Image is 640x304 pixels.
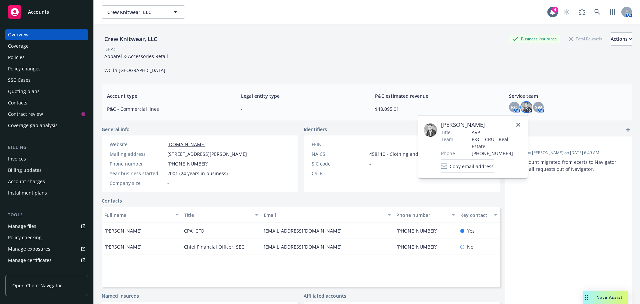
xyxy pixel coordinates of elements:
[110,170,165,177] div: Year business started
[467,227,475,234] span: Yes
[375,92,493,99] span: P&C estimated revenue
[521,102,532,112] img: photo
[8,188,47,198] div: Installment plans
[104,243,142,250] span: [PERSON_NAME]
[511,142,609,149] span: -
[8,266,42,277] div: Manage claims
[375,105,493,112] span: $48,095.01
[312,141,367,148] div: FEIN
[312,160,367,167] div: SIC code
[184,227,204,234] span: CPA, CFO
[369,141,371,148] span: -
[5,75,88,85] a: SSC Cases
[8,165,42,176] div: Billing updates
[535,104,542,111] span: SW
[396,212,447,219] div: Phone number
[611,32,632,46] button: Actions
[424,123,437,137] img: employee photo
[110,160,165,167] div: Phone number
[8,154,26,164] div: Invoices
[8,255,52,266] div: Manage certificates
[181,207,261,223] button: Title
[167,180,169,187] span: -
[8,63,41,74] div: Policy changes
[102,207,181,223] button: Full name
[5,244,88,254] a: Manage exposures
[184,212,251,219] div: Title
[110,180,165,187] div: Company size
[5,86,88,97] a: Quoting plans
[369,160,371,167] span: -
[460,212,490,219] div: Key contact
[5,144,88,151] div: Billing
[8,86,40,97] div: Quoting plans
[596,294,623,300] span: Nova Assist
[107,92,225,99] span: Account type
[472,136,522,150] span: P&C - CRU - Real Estate
[104,46,117,53] div: DBA: -
[552,7,558,13] div: 4
[8,52,25,63] div: Policies
[5,63,88,74] a: Policy changes
[441,150,455,157] span: Phone
[8,97,27,108] div: Contacts
[514,121,522,129] a: close
[441,136,453,143] span: Team
[8,232,42,243] div: Policy checking
[396,244,443,250] a: [PHONE_NUMBER]
[304,292,346,299] a: Affiliated accounts
[8,29,29,40] div: Overview
[5,221,88,232] a: Manage files
[509,92,627,99] span: Service team
[5,29,88,40] a: Overview
[5,176,88,187] a: Account charges
[472,129,522,136] span: AVP
[467,243,473,250] span: No
[107,9,165,16] span: Crew Knitwear, LLC
[107,105,225,112] span: P&C - Commercial lines
[110,150,165,158] div: Mailing address
[5,165,88,176] a: Billing updates
[606,5,619,19] a: Switch app
[110,141,165,148] div: Website
[511,104,518,111] span: KO
[5,232,88,243] a: Policy checking
[167,141,206,147] a: [DOMAIN_NAME]
[8,120,58,131] div: Coverage gap analysis
[8,221,36,232] div: Manage files
[441,129,451,136] span: Title
[5,109,88,119] a: Contract review
[5,3,88,21] a: Accounts
[261,207,394,223] button: Email
[104,53,168,73] span: Apparel & Accessories Retail WC in [GEOGRAPHIC_DATA]
[5,188,88,198] a: Installment plans
[472,150,522,157] span: [PHONE_NUMBER]
[583,291,628,304] button: Nova Assist
[102,292,139,299] a: Named insureds
[167,150,247,158] span: [STREET_ADDRESS][PERSON_NAME]
[8,41,29,51] div: Coverage
[583,291,591,304] div: Drag to move
[102,5,185,19] button: Crew Knitwear, LLC
[167,160,209,167] span: [PHONE_NUMBER]
[624,126,632,134] a: add
[394,207,457,223] button: Phone number
[167,170,228,177] span: 2001 (24 years in business)
[8,176,45,187] div: Account charges
[304,126,327,133] span: Identifiers
[8,244,50,254] div: Manage exposures
[5,255,88,266] a: Manage certificates
[611,33,632,45] div: Actions
[104,227,142,234] span: [PERSON_NAME]
[184,243,244,250] span: Chief Financial Officer, SEC
[104,212,171,219] div: Full name
[264,228,347,234] a: [EMAIL_ADDRESS][DOMAIN_NAME]
[5,120,88,131] a: Coverage gap analysis
[5,97,88,108] a: Contacts
[5,41,88,51] a: Coverage
[369,170,371,177] span: -
[441,160,494,173] button: Copy email address
[102,126,130,133] span: General info
[509,35,560,43] div: Business Insurance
